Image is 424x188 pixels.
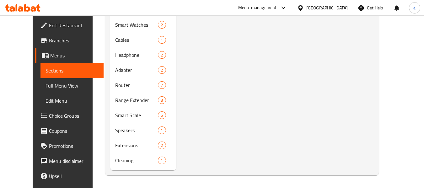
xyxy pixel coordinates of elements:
[35,33,104,48] a: Branches
[115,36,158,44] span: Cables
[158,82,165,88] span: 7
[46,82,99,89] span: Full Menu View
[35,108,104,123] a: Choice Groups
[158,21,166,29] div: items
[115,81,158,89] span: Router
[110,47,176,62] div: Headphone2
[49,22,99,29] span: Edit Restaurant
[110,138,176,153] div: Extensions2
[46,97,99,105] span: Edit Menu
[49,142,99,150] span: Promotions
[158,111,166,119] div: items
[158,142,166,149] div: items
[158,157,166,164] div: items
[49,157,99,165] span: Menu disclaimer
[115,157,158,164] span: Cleaning
[40,78,104,93] a: Full Menu View
[110,78,176,93] div: Router7
[115,142,158,149] span: Extensions
[158,127,165,133] span: 1
[306,4,348,11] div: [GEOGRAPHIC_DATA]
[35,48,104,63] a: Menus
[110,153,176,168] div: Cleaning1
[49,112,99,120] span: Choice Groups
[158,126,166,134] div: items
[50,52,99,59] span: Menus
[158,67,165,73] span: 2
[110,93,176,108] div: Range Extender3
[49,37,99,44] span: Branches
[110,32,176,47] div: Cables1
[46,67,99,74] span: Sections
[110,108,176,123] div: Smart Scale5
[115,21,158,29] span: Smart Watches
[115,111,158,119] span: Smart Scale
[115,126,158,134] span: Speakers
[35,18,104,33] a: Edit Restaurant
[158,112,165,118] span: 5
[49,172,99,180] span: Upsell
[413,4,416,11] span: a
[35,123,104,138] a: Coupons
[40,93,104,108] a: Edit Menu
[158,96,166,104] div: items
[158,51,166,59] div: items
[35,138,104,153] a: Promotions
[115,51,158,59] span: Headphone
[158,97,165,103] span: 3
[115,96,158,104] span: Range Extender
[158,52,165,58] span: 2
[115,66,158,74] span: Adapter
[158,142,165,148] span: 2
[110,17,176,32] div: Smart Watches2
[158,37,165,43] span: 1
[110,123,176,138] div: Speakers1
[49,127,99,135] span: Coupons
[158,22,165,28] span: 2
[158,66,166,74] div: items
[158,81,166,89] div: items
[35,169,104,184] a: Upsell
[158,158,165,164] span: 1
[238,4,277,12] div: Menu-management
[35,153,104,169] a: Menu disclaimer
[40,63,104,78] a: Sections
[110,62,176,78] div: Adapter2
